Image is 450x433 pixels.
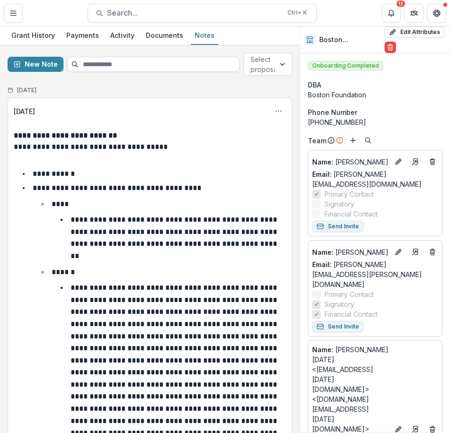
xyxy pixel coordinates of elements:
button: Search... [88,4,317,23]
button: Send Invite [312,321,363,332]
span: Onboarding Completed [308,61,383,70]
p: [PERSON_NAME] [312,157,389,167]
a: Email: [PERSON_NAME][EMAIL_ADDRESS][PERSON_NAME][DOMAIN_NAME] [312,260,438,289]
div: [DATE] [14,106,35,116]
span: Primary Contact [324,289,374,299]
a: Notes [191,26,218,45]
span: Name : [312,248,333,256]
span: Name : [312,158,333,166]
div: 12 [396,0,405,7]
span: DBA [308,80,321,90]
span: Email: [312,260,332,268]
h2: Boston Foundation, Inc. [319,36,381,44]
button: Toggle Menu [4,4,23,23]
div: Boston Foundation [308,90,442,100]
span: Signatory [324,199,354,209]
button: Edit [393,246,404,258]
div: Documents [142,28,187,42]
button: Search [362,135,374,146]
button: New Note [8,57,63,72]
span: Email: [312,170,332,178]
h2: [DATE] [17,87,36,94]
button: Edit [393,156,404,167]
div: Select proposal [251,54,279,74]
div: [PHONE_NUMBER] [308,117,442,127]
a: Email: [PERSON_NAME][EMAIL_ADDRESS][DOMAIN_NAME] [312,169,438,189]
p: Team [308,136,326,146]
div: Activity [107,28,138,42]
div: Payments [63,28,103,42]
span: Search... [107,9,282,17]
span: Name : [312,346,333,354]
button: Send Invite [312,221,363,232]
button: Partners [405,4,423,23]
p: [PERSON_NAME] [312,247,389,257]
div: Notes [191,28,218,42]
span: Primary Contact [324,189,374,199]
button: Options [271,104,286,119]
span: Financial Contact [324,309,378,319]
button: Notifications [382,4,401,23]
a: Name: [PERSON_NAME] [312,247,389,257]
a: Go to contact [408,154,423,169]
button: Get Help [427,4,446,23]
button: Add [347,135,359,146]
button: Edit Attributes [385,26,444,38]
a: Name: [PERSON_NAME] [312,157,389,167]
div: Ctrl + K [286,8,309,18]
a: Documents [142,26,187,45]
span: Signatory [324,299,354,309]
a: Activity [107,26,138,45]
button: Deletes [427,246,438,258]
span: Financial Contact [324,209,378,219]
div: Grant History [8,28,59,42]
button: Deletes [427,156,438,167]
button: Delete [385,42,396,53]
span: Phone Number [308,107,357,117]
a: Grant History [8,26,59,45]
a: Go to contact [408,244,423,260]
a: Payments [63,26,103,45]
